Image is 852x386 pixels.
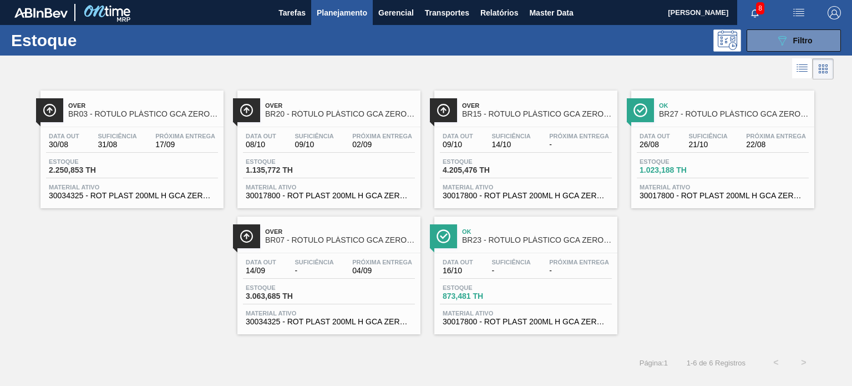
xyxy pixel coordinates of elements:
[640,133,670,139] span: Data out
[14,8,68,18] img: TNhmsLtSVTkK8tSr43FrP2fwEKptu5GPRR3wAAAABJRU5ErkJggg==
[98,141,136,149] span: 31/08
[352,259,412,265] span: Próxima Entrega
[246,141,276,149] span: 08/10
[491,267,530,275] span: -
[426,82,623,208] a: ÍconeOverBR15 - RÓTULO PLÁSTICO GCA ZERO 200ML HData out09/10Suficiência14/10Próxima Entrega-Esto...
[747,29,841,52] button: Filtro
[640,158,717,165] span: Estoque
[11,34,170,47] h1: Estoque
[491,141,530,149] span: 14/10
[155,133,215,139] span: Próxima Entrega
[443,292,520,300] span: 873,481 TH
[246,133,276,139] span: Data out
[246,192,412,200] span: 30017800 - ROT PLAST 200ML H GCA ZERO NIV22
[246,310,412,317] span: Material ativo
[155,141,215,149] span: 17/09
[68,110,218,118] span: BR03 - RÓTULO PLÁSTICO GCA ZERO 200ML H
[49,192,215,200] span: 30034325 - ROT PLAST 200ML H GCA ZERO S CL NIV25
[491,259,530,265] span: Suficiência
[229,82,426,208] a: ÍconeOverBR20 - RÓTULO PLÁSTICO GCA ZERO 200ML HData out08/10Suficiência09/10Próxima Entrega02/09...
[49,184,215,191] span: Material ativo
[746,141,806,149] span: 22/08
[790,349,818,377] button: >
[443,284,520,291] span: Estoque
[295,141,333,149] span: 09/10
[443,192,609,200] span: 30017800 - ROT PLAST 200ML H GCA ZERO NIV22
[352,141,412,149] span: 02/09
[443,133,473,139] span: Data out
[246,166,323,174] span: 1.135,772 TH
[640,359,668,367] span: Página : 1
[352,133,412,139] span: Próxima Entrega
[246,292,323,300] span: 3.063,685 TH
[43,103,57,117] img: Ícone
[443,267,473,275] span: 16/10
[49,166,126,174] span: 2.250,853 TH
[813,58,834,79] div: Visão em Cards
[659,102,809,109] span: Ok
[443,310,609,317] span: Material ativo
[684,359,745,367] span: 1 - 6 de 6 Registros
[265,228,415,235] span: Over
[549,267,609,275] span: -
[640,166,717,174] span: 1.023,188 TH
[491,133,530,139] span: Suficiência
[295,259,333,265] span: Suficiência
[426,208,623,334] a: ÍconeOkBR23 - RÓTULO PLÁSTICO GCA ZERO 200ML HData out16/10Suficiência-Próxima Entrega-Estoque873...
[246,318,412,326] span: 30034325 - ROT PLAST 200ML H GCA ZERO S CL NIV25
[443,318,609,326] span: 30017800 - ROT PLAST 200ML H GCA ZERO NIV22
[437,229,450,243] img: Ícone
[623,82,820,208] a: ÍconeOkBR27 - RÓTULO PLÁSTICO GCA ZERO 200ML HData out26/08Suficiência21/10Próxima Entrega22/08Es...
[49,133,79,139] span: Data out
[462,110,612,118] span: BR15 - RÓTULO PLÁSTICO GCA ZERO 200ML H
[49,158,126,165] span: Estoque
[443,158,520,165] span: Estoque
[246,267,276,275] span: 14/09
[265,102,415,109] span: Over
[317,6,367,19] span: Planejamento
[278,6,306,19] span: Tarefas
[549,141,609,149] span: -
[462,228,612,235] span: Ok
[549,133,609,139] span: Próxima Entrega
[462,102,612,109] span: Over
[68,102,218,109] span: Over
[246,259,276,265] span: Data out
[265,110,415,118] span: BR20 - RÓTULO PLÁSTICO GCA ZERO 200ML H
[633,103,647,117] img: Ícone
[352,267,412,275] span: 04/09
[98,133,136,139] span: Suficiência
[737,5,773,21] button: Notificações
[713,29,741,52] div: Pogramando: nenhum usuário selecionado
[437,103,450,117] img: Ícone
[443,259,473,265] span: Data out
[793,36,813,45] span: Filtro
[49,141,79,149] span: 30/08
[443,141,473,149] span: 09/10
[756,2,764,14] span: 8
[688,133,727,139] span: Suficiência
[295,133,333,139] span: Suficiência
[443,166,520,174] span: 4.205,476 TH
[425,6,469,19] span: Transportes
[640,192,806,200] span: 30017800 - ROT PLAST 200ML H GCA ZERO NIV22
[32,82,229,208] a: ÍconeOverBR03 - RÓTULO PLÁSTICO GCA ZERO 200ML HData out30/08Suficiência31/08Próxima Entrega17/09...
[549,259,609,265] span: Próxima Entrega
[246,184,412,191] span: Material ativo
[462,236,612,244] span: BR23 - RÓTULO PLÁSTICO GCA ZERO 200ML H
[792,6,805,19] img: userActions
[378,6,414,19] span: Gerencial
[265,236,415,244] span: BR07 - RÓTULO PLÁSTICO GCA ZERO 200ML H
[640,141,670,149] span: 26/08
[480,6,518,19] span: Relatórios
[240,229,253,243] img: Ícone
[529,6,573,19] span: Master Data
[246,284,323,291] span: Estoque
[659,110,809,118] span: BR27 - RÓTULO PLÁSTICO GCA ZERO 200ML H
[762,349,790,377] button: <
[688,141,727,149] span: 21/10
[792,58,813,79] div: Visão em Lista
[229,208,426,334] a: ÍconeOverBR07 - RÓTULO PLÁSTICO GCA ZERO 200ML HData out14/09Suficiência-Próxima Entrega04/09Esto...
[295,267,333,275] span: -
[246,158,323,165] span: Estoque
